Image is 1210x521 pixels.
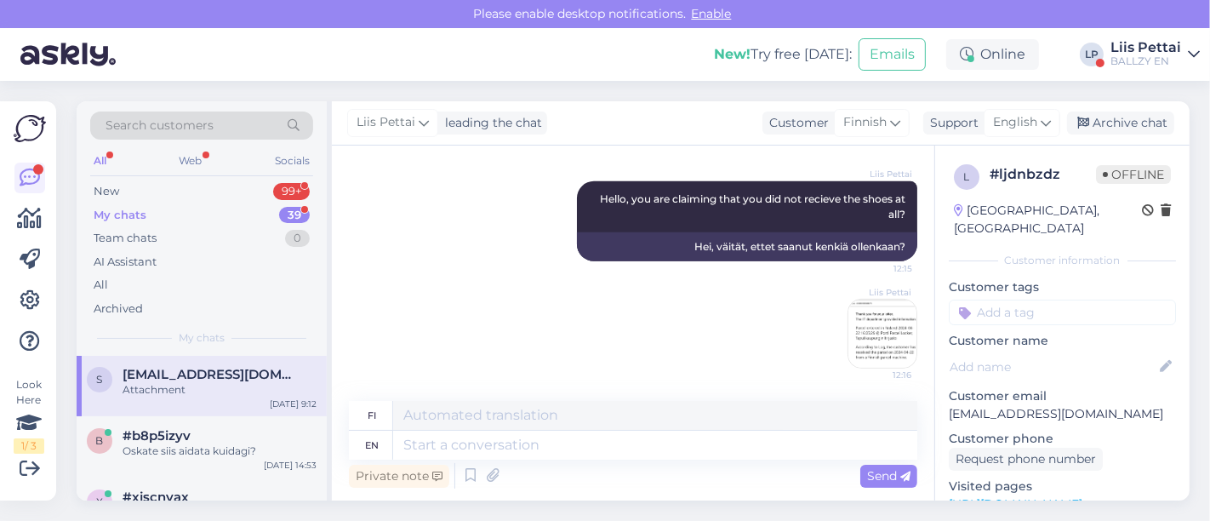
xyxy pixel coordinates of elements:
div: Oskate siis aidata kuidagi? [123,444,317,459]
div: [GEOGRAPHIC_DATA], [GEOGRAPHIC_DATA] [954,202,1142,238]
div: Web [176,150,206,172]
span: #xjscnyax [123,490,189,505]
div: 99+ [273,183,310,200]
div: en [366,431,380,460]
span: 12:15 [848,262,912,275]
img: Attachment [848,300,916,368]
div: # ljdnbzdz [990,164,1096,185]
span: Enable [687,6,737,21]
span: Finnish [843,113,887,132]
span: l [964,170,970,183]
a: Liis PettaiBALLZY EN [1110,41,1200,68]
div: Customer [762,114,829,132]
p: Customer name [949,332,1176,350]
span: #b8p5izyv [123,428,191,444]
div: 39 [279,207,310,224]
span: Liis Pettai [848,286,911,299]
div: [DATE] 9:12 [270,398,317,410]
p: Customer phone [949,430,1176,448]
div: AI Assistant [94,254,157,271]
div: Archived [94,301,143,318]
div: All [94,277,108,294]
div: All [90,150,110,172]
div: My chats [94,207,146,224]
span: x [96,495,103,508]
input: Add a tag [949,300,1176,325]
span: s [97,373,103,386]
div: Private note [349,465,449,488]
span: English [993,113,1037,132]
div: 0 [285,230,310,247]
p: [EMAIL_ADDRESS][DOMAIN_NAME] [949,405,1176,423]
div: Liis Pettai [1110,41,1181,54]
span: b [96,434,104,447]
div: BALLZY EN [1110,54,1181,68]
div: Try free [DATE]: [714,44,852,65]
div: leading the chat [438,114,542,132]
span: Offline [1096,165,1171,184]
div: New [94,183,119,200]
p: Customer tags [949,278,1176,296]
div: Team chats [94,230,157,247]
span: Liis Pettai [848,168,912,180]
span: Search customers [106,117,214,135]
span: saizchik@mail.ru [123,367,300,382]
div: Archive chat [1067,112,1174,135]
span: My chats [179,330,225,346]
button: Emails [859,38,926,71]
div: Attachment [123,382,317,398]
input: Add name [950,358,1156,376]
span: Send [867,468,910,484]
p: Customer email [949,387,1176,405]
a: [URL][DOMAIN_NAME] [949,496,1082,512]
div: 1 / 3 [14,438,44,454]
div: [DATE] 14:53 [264,459,317,472]
span: Hello, you are claiming that you did not recieve the shoes at all? [600,192,908,220]
div: Support [923,114,979,132]
div: Customer information [949,253,1176,268]
div: LP [1080,43,1104,66]
b: New! [714,46,751,62]
div: Hei, väität, ettet saanut kenkiä ollenkaan? [577,232,917,261]
div: Online [946,39,1039,70]
span: 12:16 [848,369,911,381]
img: Askly Logo [14,115,46,142]
div: fi [368,401,377,430]
div: Request phone number [949,448,1103,471]
span: Liis Pettai [357,113,415,132]
p: Visited pages [949,478,1176,495]
div: Socials [271,150,313,172]
div: Look Here [14,377,44,454]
